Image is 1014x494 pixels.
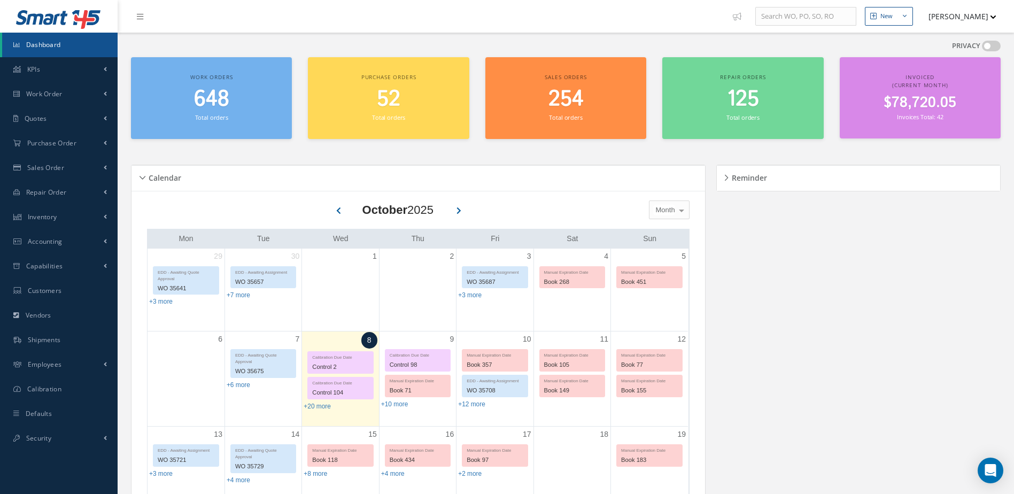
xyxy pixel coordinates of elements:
[149,470,173,477] a: Show 3 more events
[27,384,61,393] span: Calibration
[148,331,225,427] td: October 6, 2025
[153,445,219,454] div: EDD - Awaiting Assignment
[602,249,610,264] a: October 4, 2025
[897,113,943,121] small: Invoices Total: 42
[381,400,408,408] a: Show 10 more events
[447,331,456,347] a: October 9, 2025
[662,57,823,139] a: Repair orders 125 Total orders
[385,359,450,371] div: Control 98
[379,331,456,427] td: October 9, 2025
[617,445,682,454] div: Manual Expiration Date
[675,331,688,347] a: October 12, 2025
[231,365,296,377] div: WO 35675
[545,73,586,81] span: Sales orders
[462,359,527,371] div: Book 357
[361,73,416,81] span: Purchase orders
[458,291,482,299] a: Show 3 more events
[26,409,52,418] span: Defaults
[27,65,40,74] span: KPIs
[302,249,379,331] td: October 1, 2025
[533,249,610,331] td: October 4, 2025
[153,267,219,282] div: EDD - Awaiting Quote Approval
[653,205,675,215] span: Month
[462,276,527,288] div: WO 35687
[216,331,225,347] a: October 6, 2025
[26,188,67,197] span: Repair Order
[533,331,610,427] td: October 11, 2025
[227,476,250,484] a: Show 4 more events
[540,384,605,397] div: Book 149
[679,249,688,264] a: October 5, 2025
[153,454,219,466] div: WO 35721
[2,33,118,57] a: Dashboard
[617,375,682,384] div: Manual Expiration Date
[304,403,331,410] a: Show 20 more events
[28,360,62,369] span: Employees
[462,375,527,384] div: EDD - Awaiting Assignment
[308,377,373,387] div: Calibration Due Date
[540,276,605,288] div: Book 268
[548,84,584,114] span: 254
[194,84,229,114] span: 648
[952,41,980,51] label: PRIVACY
[28,237,63,246] span: Accounting
[549,113,582,121] small: Total orders
[521,331,533,347] a: October 10, 2025
[26,89,63,98] span: Work Order
[641,232,659,245] a: Sunday
[720,73,765,81] span: Repair orders
[302,331,379,427] td: October 8, 2025
[617,276,682,288] div: Book 451
[727,84,759,114] span: 125
[462,384,527,397] div: WO 35708
[865,7,913,26] button: New
[462,267,527,276] div: EDD - Awaiting Assignment
[304,470,327,477] a: Show 8 more events
[444,427,456,442] a: October 16, 2025
[485,57,646,139] a: Sales orders 254 Total orders
[231,267,296,276] div: EDD - Awaiting Assignment
[729,170,767,183] h5: Reminder
[26,434,51,443] span: Security
[26,40,61,49] span: Dashboard
[308,352,373,361] div: Calibration Due Date
[145,170,181,183] h5: Calendar
[381,470,405,477] a: Show 4 more events
[308,387,373,399] div: Control 104
[227,381,250,389] a: Show 6 more events
[462,350,527,359] div: Manual Expiration Date
[361,332,377,349] a: October 8, 2025
[362,203,407,217] b: October
[149,298,173,305] a: Show 3 more events
[26,261,63,271] span: Capabilities
[28,286,62,295] span: Customers
[385,375,450,384] div: Manual Expiration Date
[489,232,501,245] a: Friday
[456,249,533,331] td: October 3, 2025
[447,249,456,264] a: October 2, 2025
[212,427,225,442] a: October 13, 2025
[308,445,373,454] div: Manual Expiration Date
[385,384,450,397] div: Book 71
[458,400,485,408] a: Show 12 more events
[540,350,605,359] div: Manual Expiration Date
[462,454,527,466] div: Book 97
[564,232,580,245] a: Saturday
[153,282,219,295] div: WO 35641
[231,445,296,460] div: EDD - Awaiting Quote Approval
[409,232,427,245] a: Thursday
[362,201,434,219] div: 2025
[379,249,456,331] td: October 2, 2025
[385,445,450,454] div: Manual Expiration Date
[231,276,296,288] div: WO 35657
[377,84,400,114] span: 52
[462,445,527,454] div: Manual Expiration Date
[308,57,469,139] a: Purchase orders 52 Total orders
[884,92,956,113] span: $78,720.05
[26,311,51,320] span: Vendors
[231,350,296,365] div: EDD - Awaiting Quote Approval
[598,427,610,442] a: October 18, 2025
[293,331,302,347] a: October 7, 2025
[225,249,301,331] td: September 30, 2025
[611,249,688,331] td: October 5, 2025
